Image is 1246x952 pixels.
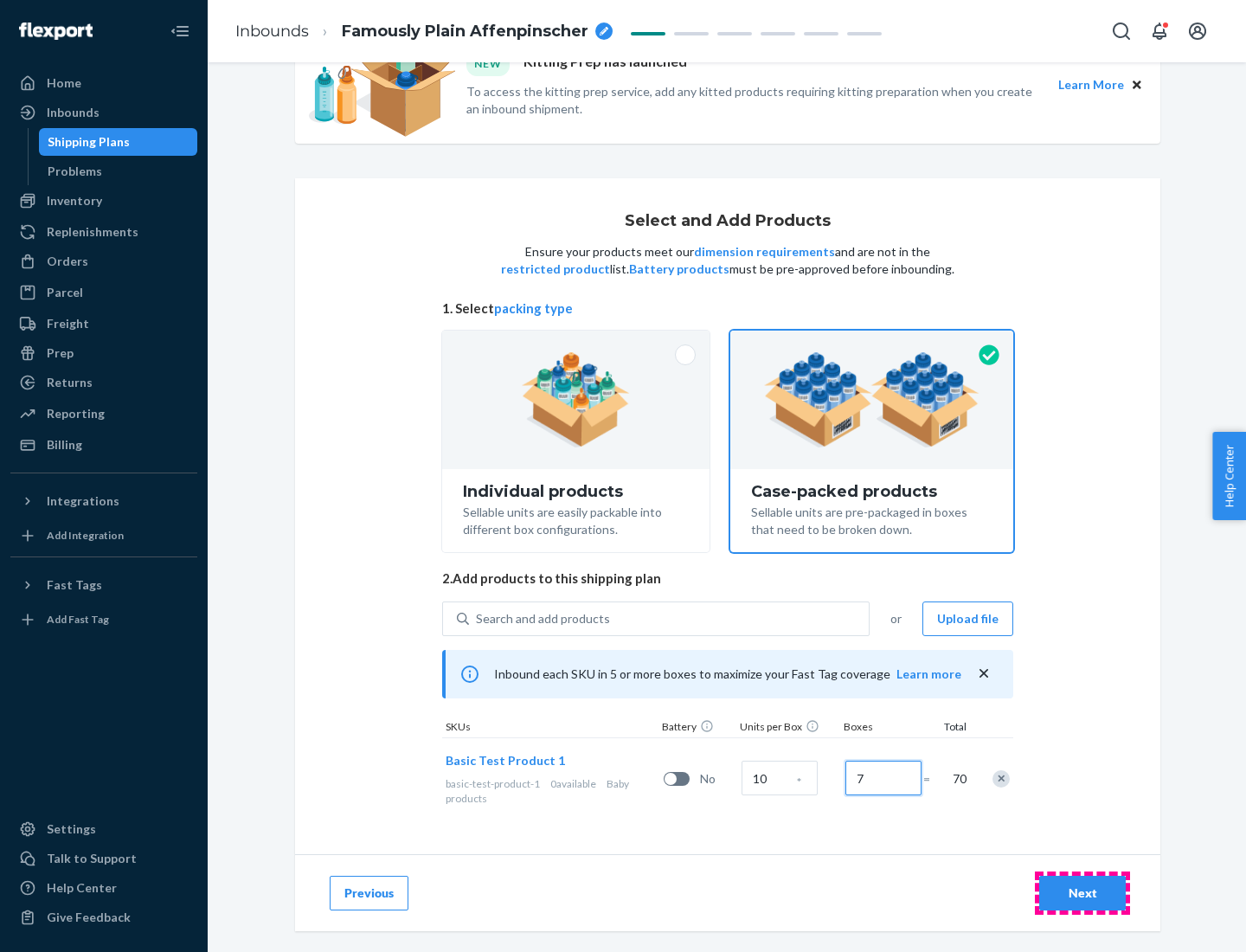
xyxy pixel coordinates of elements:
[47,492,119,510] div: Integrations
[10,606,197,634] a: Add Fast Tag
[501,261,610,278] button: restricted product
[10,369,197,396] a: Returns
[163,14,197,48] button: Close Navigation
[700,770,735,788] span: No
[47,528,124,543] div: Add Integration
[845,761,922,795] input: Number of boxes
[949,770,967,788] span: 70
[47,344,74,362] div: Prep
[1180,14,1215,48] button: Open account menu
[10,904,197,931] button: Give Feedback
[10,218,197,246] a: Replenishments
[463,500,689,538] div: Sellable units are easily packable into different box configurations.
[442,299,1013,318] span: 1. Select
[10,69,197,97] a: Home
[47,74,81,92] div: Home
[923,770,941,788] span: =
[47,284,83,301] div: Parcel
[890,610,902,627] span: or
[47,879,117,897] div: Help Center
[658,719,736,737] div: Battery
[463,483,689,500] div: Individual products
[550,777,596,790] span: 0 available
[48,133,130,151] div: Shipping Plans
[47,850,137,867] div: Talk to Support
[1104,14,1139,48] button: Open Search Box
[499,243,956,278] p: Ensure your products meet our and are not in the list. must be pre-approved before inbounding.
[47,612,109,627] div: Add Fast Tag
[10,522,197,550] a: Add Integration
[625,213,831,230] h1: Select and Add Products
[10,279,197,306] a: Parcel
[751,500,992,538] div: Sellable units are pre-packaged in boxes that need to be broken down.
[1054,884,1111,902] div: Next
[10,310,197,338] a: Freight
[10,400,197,428] a: Reporting
[446,752,565,769] button: Basic Test Product 1
[975,665,992,683] button: close
[39,158,198,185] a: Problems
[840,719,927,737] div: Boxes
[446,777,540,790] span: basic-test-product-1
[466,83,1043,118] p: To access the kitting prep service, add any kitted products requiring kitting preparation when yo...
[1142,14,1177,48] button: Open notifications
[992,770,1010,788] div: Remove Item
[330,876,408,910] button: Previous
[10,339,197,367] a: Prep
[222,6,626,57] ol: breadcrumbs
[10,845,197,872] a: Talk to Support
[764,352,979,447] img: case-pack.59cecea509d18c883b923b81aeac6d0b.png
[751,483,992,500] div: Case-packed products
[47,192,102,209] div: Inventory
[39,128,198,156] a: Shipping Plans
[10,874,197,902] a: Help Center
[47,223,138,241] div: Replenishments
[1127,75,1146,94] button: Close
[927,719,970,737] div: Total
[235,22,309,41] a: Inbounds
[1058,75,1124,94] button: Learn More
[47,436,82,453] div: Billing
[47,405,105,422] div: Reporting
[442,719,658,737] div: SKUs
[10,487,197,515] button: Integrations
[629,261,729,278] button: Battery products
[922,601,1013,636] button: Upload file
[19,23,93,40] img: Flexport logo
[10,187,197,215] a: Inventory
[896,666,961,683] button: Learn more
[47,820,96,838] div: Settings
[48,163,102,180] div: Problems
[10,248,197,275] a: Orders
[47,909,131,926] div: Give Feedback
[694,243,835,261] button: dimension requirements
[47,104,100,121] div: Inbounds
[1212,432,1246,520] button: Help Center
[523,52,687,75] p: Kitting Prep has launched
[442,569,1013,588] span: 2. Add products to this shipping plan
[47,374,93,391] div: Returns
[466,52,510,75] div: NEW
[446,753,565,768] span: Basic Test Product 1
[10,99,197,126] a: Inbounds
[1039,876,1126,910] button: Next
[10,431,197,459] a: Billing
[476,610,610,627] div: Search and add products
[742,761,818,795] input: Case Quantity
[736,719,840,737] div: Units per Box
[342,21,588,43] span: Famously Plain Affenpinscher
[10,571,197,599] button: Fast Tags
[522,352,630,447] img: individual-pack.facf35554cb0f1810c75b2bd6df2d64e.png
[10,815,197,843] a: Settings
[47,253,88,270] div: Orders
[446,776,657,806] div: Baby products
[47,576,102,594] div: Fast Tags
[494,299,573,318] button: packing type
[442,650,1013,698] div: Inbound each SKU in 5 or more boxes to maximize your Fast Tag coverage
[47,315,89,332] div: Freight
